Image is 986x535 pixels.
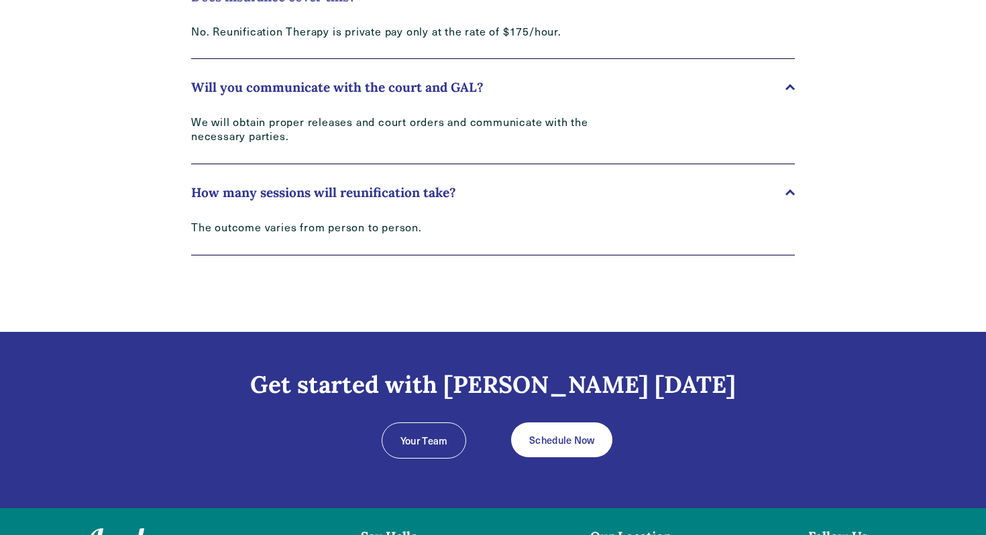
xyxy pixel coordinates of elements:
[382,422,466,459] a: Your Team
[191,25,795,59] div: Does insurance cover this?
[191,115,795,164] div: Will you communicate with the court and GAL?
[191,79,785,95] span: Will you communicate with the court and GAL?
[191,164,795,221] button: How many sessions will reunification take?
[191,184,785,200] span: How many sessions will reunification take?
[191,59,795,115] button: Will you communicate with the court and GAL?
[191,25,614,39] p: No. Reunification Therapy is private pay only at the rate of $175/hour.
[511,422,612,457] a: Schedule Now
[191,115,614,143] p: We will obtain proper releases and court orders and communicate with the necessary parties.
[91,370,895,400] h3: Get started with [PERSON_NAME] [DATE]
[191,221,614,235] p: The outcome varies from person to person.
[191,221,795,255] div: How many sessions will reunification take?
